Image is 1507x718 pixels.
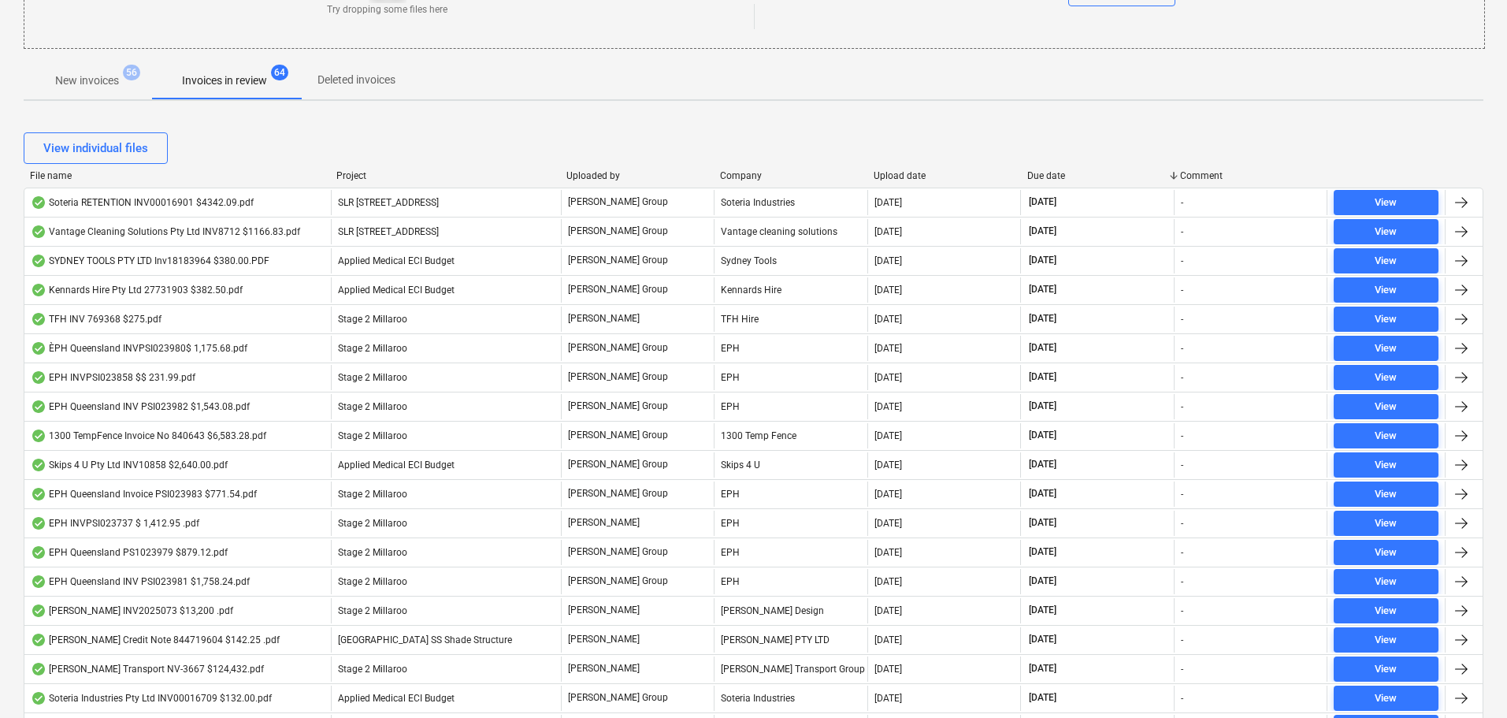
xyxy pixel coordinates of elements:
[874,576,902,587] div: [DATE]
[1027,575,1058,588] span: [DATE]
[714,627,867,653] div: [PERSON_NAME] PTY LTD
[31,459,46,471] div: OCR finished
[1334,569,1438,594] button: View
[1181,634,1183,645] div: -
[1375,252,1397,270] div: View
[338,255,455,266] span: Applied Medical ECI Budget
[31,342,46,355] div: OCR finished
[1375,223,1397,241] div: View
[714,511,867,536] div: EPH
[1334,336,1438,361] button: View
[1375,690,1397,708] div: View
[714,540,867,565] div: EPH
[1181,430,1183,441] div: -
[31,430,46,442] div: OCR finished
[31,575,250,588] div: EPH Queensland INV PSI023981 $1,758.24.pdf
[1027,254,1058,267] span: [DATE]
[338,372,407,383] span: Stage 2 Millaroo
[714,482,867,507] div: EPH
[31,575,46,588] div: OCR finished
[1181,547,1183,558] div: -
[31,663,46,675] div: OCR finished
[31,371,195,384] div: EPH INVPSI023858 $$ 231.99.pdf
[568,604,640,617] p: [PERSON_NAME]
[1375,194,1397,212] div: View
[24,132,168,164] button: View individual files
[1375,573,1397,591] div: View
[1334,365,1438,390] button: View
[1027,400,1058,413] span: [DATE]
[338,226,439,237] span: SLR 2 Millaroo Drive
[874,401,902,412] div: [DATE]
[1334,219,1438,244] button: View
[1181,255,1183,266] div: -
[874,459,902,471] div: [DATE]
[1334,394,1438,419] button: View
[1334,482,1438,507] button: View
[31,313,46,326] div: OCR finished
[1027,633,1058,646] span: [DATE]
[1375,456,1397,474] div: View
[874,430,902,441] div: [DATE]
[566,170,707,181] div: Uploaded by
[1375,631,1397,649] div: View
[568,225,668,238] p: [PERSON_NAME] Group
[31,517,199,530] div: EPH INVPSI023737 $ 1,412.95 .pdf
[31,284,243,296] div: Kennards Hire Pty Ltd 27731903 $382.50.pdf
[568,312,640,326] p: [PERSON_NAME]
[1334,598,1438,623] button: View
[1375,281,1397,299] div: View
[336,170,554,181] div: Project
[31,488,257,500] div: EPH Queensland Invoice PSI023983 $771.54.pdf
[714,365,867,390] div: EPH
[1181,693,1183,704] div: -
[43,138,148,158] div: View individual files
[55,73,119,89] p: New invoices
[338,401,407,412] span: Stage 2 Millaroo
[568,487,668,500] p: [PERSON_NAME] Group
[568,516,640,530] p: [PERSON_NAME]
[31,488,46,500] div: OCR finished
[1375,427,1397,445] div: View
[31,196,46,209] div: OCR finished
[1334,307,1438,332] button: View
[31,634,280,646] div: [PERSON_NAME] Credit Note 844719604 $142.25 .pdf
[1375,369,1397,387] div: View
[1181,285,1183,296] div: -
[31,663,264,675] div: [PERSON_NAME] Transport NV-3667 $124,432.pdf
[327,3,447,17] p: Try dropping some files here
[1375,340,1397,358] div: View
[1181,197,1183,208] div: -
[714,394,867,419] div: EPH
[1375,660,1397,679] div: View
[568,662,640,675] p: [PERSON_NAME]
[714,569,867,594] div: EPH
[31,313,161,326] div: TFH INV 769368 $275.pdf
[874,605,902,616] div: [DATE]
[568,400,668,413] p: [PERSON_NAME] Group
[714,598,867,623] div: [PERSON_NAME] Design
[1334,277,1438,303] button: View
[1181,401,1183,412] div: -
[31,342,247,355] div: ÈPH Queensland INVPSI023980$ 1,175.68.pdf
[1334,511,1438,536] button: View
[1027,429,1058,442] span: [DATE]
[568,633,640,646] p: [PERSON_NAME]
[1181,343,1183,354] div: -
[1181,605,1183,616] div: -
[1334,540,1438,565] button: View
[31,371,46,384] div: OCR finished
[338,314,407,325] span: Stage 2 Millaroo
[874,372,902,383] div: [DATE]
[1027,312,1058,326] span: [DATE]
[31,225,46,238] div: OCR finished
[568,691,668,705] p: [PERSON_NAME] Group
[31,459,228,471] div: Skips 4 U Pty Ltd INV10858 $2,640.00.pdf
[874,255,902,266] div: [DATE]
[874,489,902,500] div: [DATE]
[714,686,867,711] div: Soteria Industries
[271,65,288,80] span: 64
[874,547,902,558] div: [DATE]
[1181,518,1183,529] div: -
[1027,170,1168,181] div: Due date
